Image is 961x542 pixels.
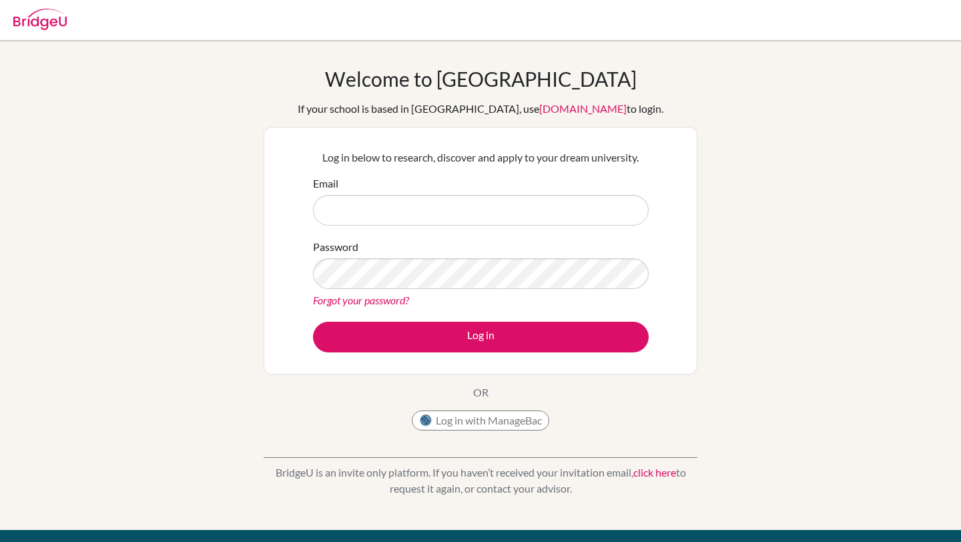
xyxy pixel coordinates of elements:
label: Password [313,239,358,255]
a: click here [633,466,676,479]
a: [DOMAIN_NAME] [539,102,627,115]
img: Bridge-U [13,9,67,30]
p: Log in below to research, discover and apply to your dream university. [313,150,649,166]
div: If your school is based in [GEOGRAPHIC_DATA], use to login. [298,101,663,117]
button: Log in [313,322,649,352]
button: Log in with ManageBac [412,411,549,431]
p: OR [473,384,489,400]
h1: Welcome to [GEOGRAPHIC_DATA] [325,67,637,91]
a: Forgot your password? [313,294,409,306]
p: BridgeU is an invite only platform. If you haven’t received your invitation email, to request it ... [264,465,697,497]
label: Email [313,176,338,192]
